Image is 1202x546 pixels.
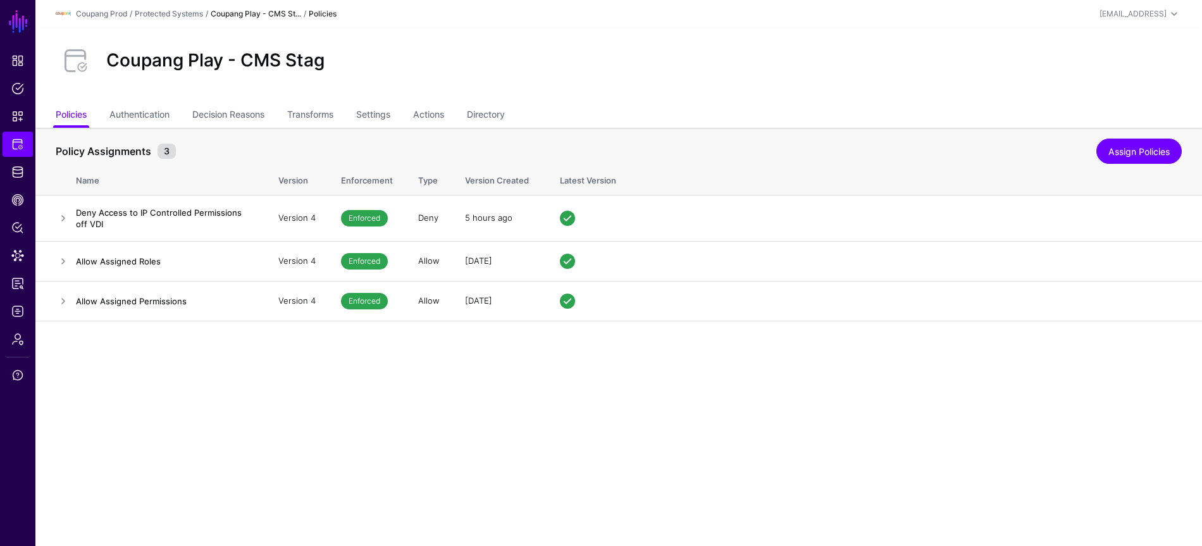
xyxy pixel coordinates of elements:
a: Actions [413,104,444,128]
div: / [127,8,135,20]
a: Policies [56,104,87,128]
a: Logs [3,299,33,324]
th: Enforcement [328,162,406,195]
th: Version [266,162,328,195]
a: Protected Systems [135,9,203,18]
a: Authentication [109,104,170,128]
a: Directory [467,104,505,128]
span: [DATE] [465,256,492,266]
th: Latest Version [547,162,1202,195]
span: Logs [11,305,24,318]
a: Snippets [3,104,33,129]
span: Policies [11,82,24,95]
span: Snippets [11,110,24,123]
span: Protected Systems [11,138,24,151]
th: Version Created [452,162,547,195]
td: Version 4 [266,195,328,241]
a: Settings [356,104,390,128]
span: Identity Data Fabric [11,166,24,178]
span: CAEP Hub [11,194,24,206]
a: Dashboard [3,48,33,73]
span: Enforced [341,210,388,226]
a: Assign Policies [1096,139,1182,164]
h2: Coupang Play - CMS Stag [106,50,325,71]
span: Admin [11,333,24,345]
span: Support [11,369,24,382]
a: Access Reporting [3,271,33,296]
span: 5 hours ago [465,213,512,223]
td: Version 4 [266,241,328,281]
h4: Allow Assigned Roles [76,256,253,267]
span: Enforced [341,293,388,309]
small: 3 [158,144,176,159]
span: Policy Assignments [53,144,154,159]
div: / [301,8,309,20]
a: Transforms [287,104,333,128]
strong: Policies [309,9,337,18]
span: Dashboard [11,54,24,67]
div: [EMAIL_ADDRESS] [1100,8,1167,20]
td: Allow [406,241,452,281]
div: / [203,8,211,20]
a: CAEP Hub [3,187,33,213]
span: [DATE] [465,295,492,306]
td: Version 4 [266,281,328,321]
span: Access Reporting [11,277,24,290]
img: svg+xml;base64,PHN2ZyBpZD0iTG9nbyIgeG1sbnM9Imh0dHA6Ly93d3cudzMub3JnLzIwMDAvc3ZnIiB3aWR0aD0iMTIxLj... [56,6,71,22]
a: Admin [3,326,33,352]
a: Identity Data Fabric [3,159,33,185]
a: SGNL [8,8,29,35]
h4: Allow Assigned Permissions [76,295,253,307]
td: Deny [406,195,452,241]
th: Name [76,162,266,195]
a: Decision Reasons [192,104,264,128]
span: Enforced [341,253,388,270]
a: Policy Lens [3,215,33,240]
td: Allow [406,281,452,321]
span: Data Lens [11,249,24,262]
span: Policy Lens [11,221,24,234]
a: Coupang Prod [76,9,127,18]
a: Policies [3,76,33,101]
h4: Deny Access to IP Controlled Permissions off VDI [76,207,253,230]
strong: Coupang Play - CMS St... [211,9,301,18]
th: Type [406,162,452,195]
a: Protected Systems [3,132,33,157]
a: Data Lens [3,243,33,268]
